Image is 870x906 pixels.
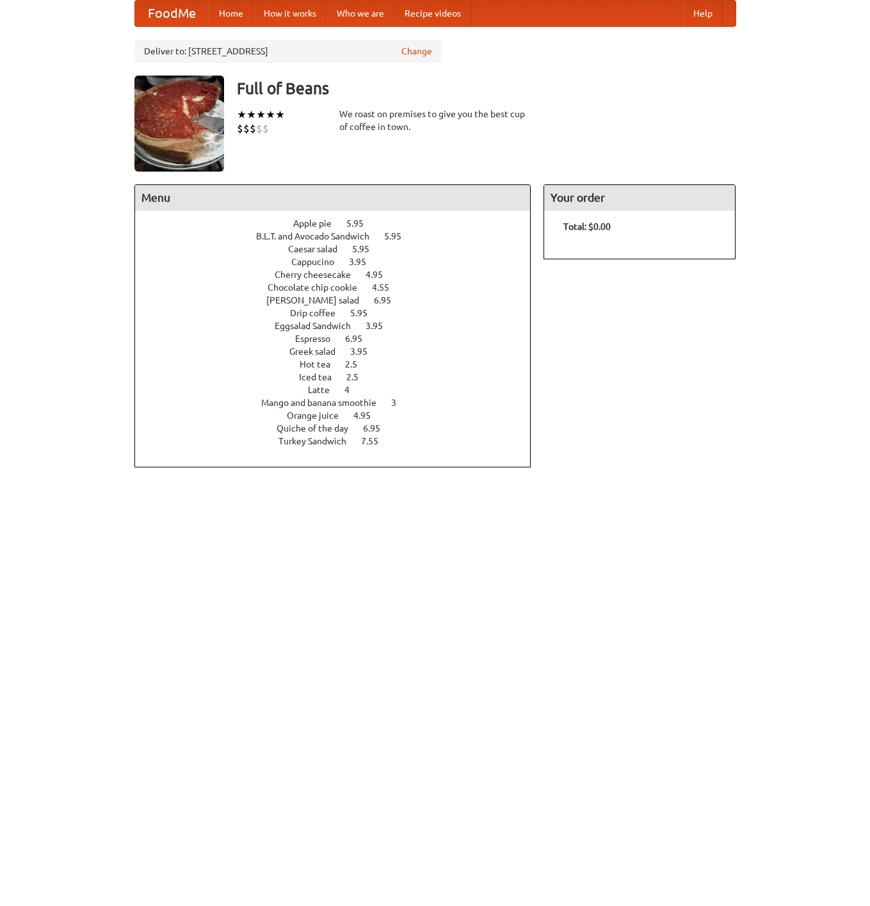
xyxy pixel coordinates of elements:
h4: Menu [135,185,531,211]
span: 6.95 [345,334,375,344]
span: Iced tea [299,372,344,382]
li: $ [250,122,256,136]
div: Deliver to: [STREET_ADDRESS] [134,40,442,63]
span: Eggsalad Sandwich [275,321,364,331]
span: 4.95 [366,270,396,280]
a: Mango and banana smoothie 3 [261,398,420,408]
span: Quiche of the day [277,423,361,433]
img: angular.jpg [134,76,224,172]
a: Cappucino 3.95 [291,257,390,267]
a: Recipe videos [394,1,471,26]
span: 7.55 [361,436,391,446]
a: Drip coffee 5.95 [290,308,391,318]
span: Espresso [295,334,343,344]
li: ★ [266,108,275,122]
span: Apple pie [293,218,344,229]
span: Cappucino [291,257,347,267]
a: Iced tea 2.5 [299,372,382,382]
span: 4.95 [353,410,383,421]
span: 5.95 [384,231,414,241]
span: [PERSON_NAME] salad [266,295,372,305]
span: 5.95 [350,308,380,318]
a: Home [209,1,254,26]
span: Hot tea [300,359,343,369]
li: ★ [237,108,246,122]
span: 4.55 [372,282,402,293]
span: Greek salad [289,346,348,357]
span: Drip coffee [290,308,348,318]
span: Mango and banana smoothie [261,398,389,408]
b: Total: $0.00 [563,222,611,232]
span: Orange juice [287,410,351,421]
a: How it works [254,1,326,26]
span: Caesar salad [288,244,350,254]
span: 5.95 [352,244,382,254]
span: 4 [344,385,362,395]
a: FoodMe [135,1,209,26]
span: 2.5 [346,372,371,382]
a: Quiche of the day 6.95 [277,423,404,433]
a: Apple pie 5.95 [293,218,387,229]
a: B.L.T. and Avocado Sandwich 5.95 [256,231,425,241]
li: $ [237,122,243,136]
li: ★ [275,108,285,122]
a: Cherry cheesecake 4.95 [275,270,407,280]
span: 5.95 [346,218,376,229]
span: Cherry cheesecake [275,270,364,280]
span: 3.95 [349,257,379,267]
a: Change [401,45,432,58]
span: Turkey Sandwich [278,436,359,446]
a: Chocolate chip cookie 4.55 [268,282,413,293]
a: Help [683,1,723,26]
span: Chocolate chip cookie [268,282,370,293]
span: B.L.T. and Avocado Sandwich [256,231,382,241]
span: 3.95 [366,321,396,331]
span: 3 [391,398,409,408]
a: Espresso 6.95 [295,334,386,344]
div: We roast on premises to give you the best cup of coffee in town. [339,108,531,133]
li: $ [262,122,269,136]
h3: Full of Beans [237,76,736,101]
span: 6.95 [363,423,393,433]
a: Who we are [326,1,394,26]
a: [PERSON_NAME] salad 6.95 [266,295,415,305]
a: Greek salad 3.95 [289,346,391,357]
a: Latte 4 [308,385,373,395]
span: Latte [308,385,342,395]
a: Orange juice 4.95 [287,410,394,421]
a: Hot tea 2.5 [300,359,381,369]
a: Turkey Sandwich 7.55 [278,436,402,446]
a: Eggsalad Sandwich 3.95 [275,321,407,331]
h4: Your order [544,185,735,211]
span: 3.95 [350,346,380,357]
li: $ [243,122,250,136]
span: 2.5 [345,359,370,369]
li: ★ [256,108,266,122]
li: $ [256,122,262,136]
span: 6.95 [374,295,404,305]
li: ★ [246,108,256,122]
a: Caesar salad 5.95 [288,244,393,254]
